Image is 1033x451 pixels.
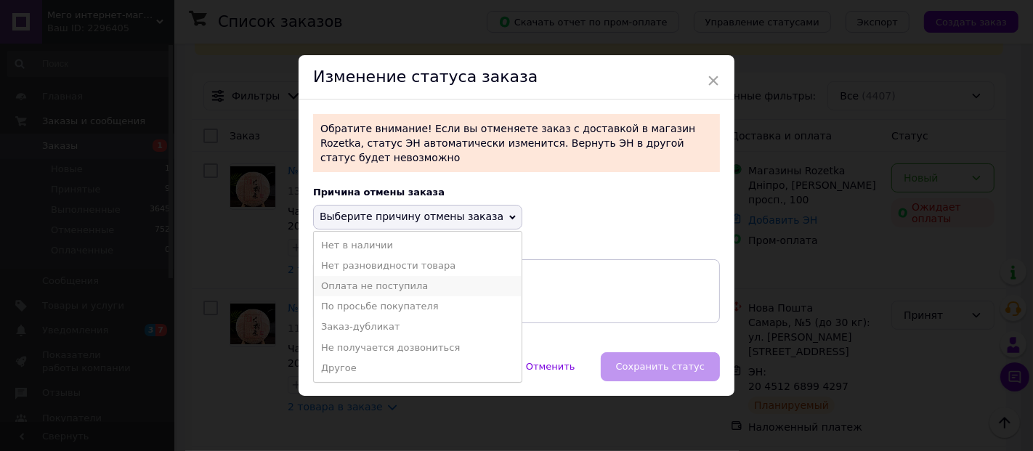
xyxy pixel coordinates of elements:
[314,276,522,296] li: Оплата не поступила
[314,235,522,256] li: Нет в наличии
[511,352,591,381] button: Отменить
[313,114,720,172] p: Обратите внимание! Если вы отменяете заказ с доставкой в магазин Rozetka, статус ЭН автоматически...
[314,358,522,378] li: Другое
[314,256,522,276] li: Нет разновидности товара
[314,338,522,358] li: Не получается дозвониться
[299,55,734,99] div: Изменение статуса заказа
[320,211,503,222] span: Выберите причину отмены заказа
[526,361,575,372] span: Отменить
[707,68,720,93] span: ×
[314,296,522,317] li: По просьбе покупателя
[314,317,522,337] li: Заказ-дубликат
[313,187,720,198] div: Причина отмены заказа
